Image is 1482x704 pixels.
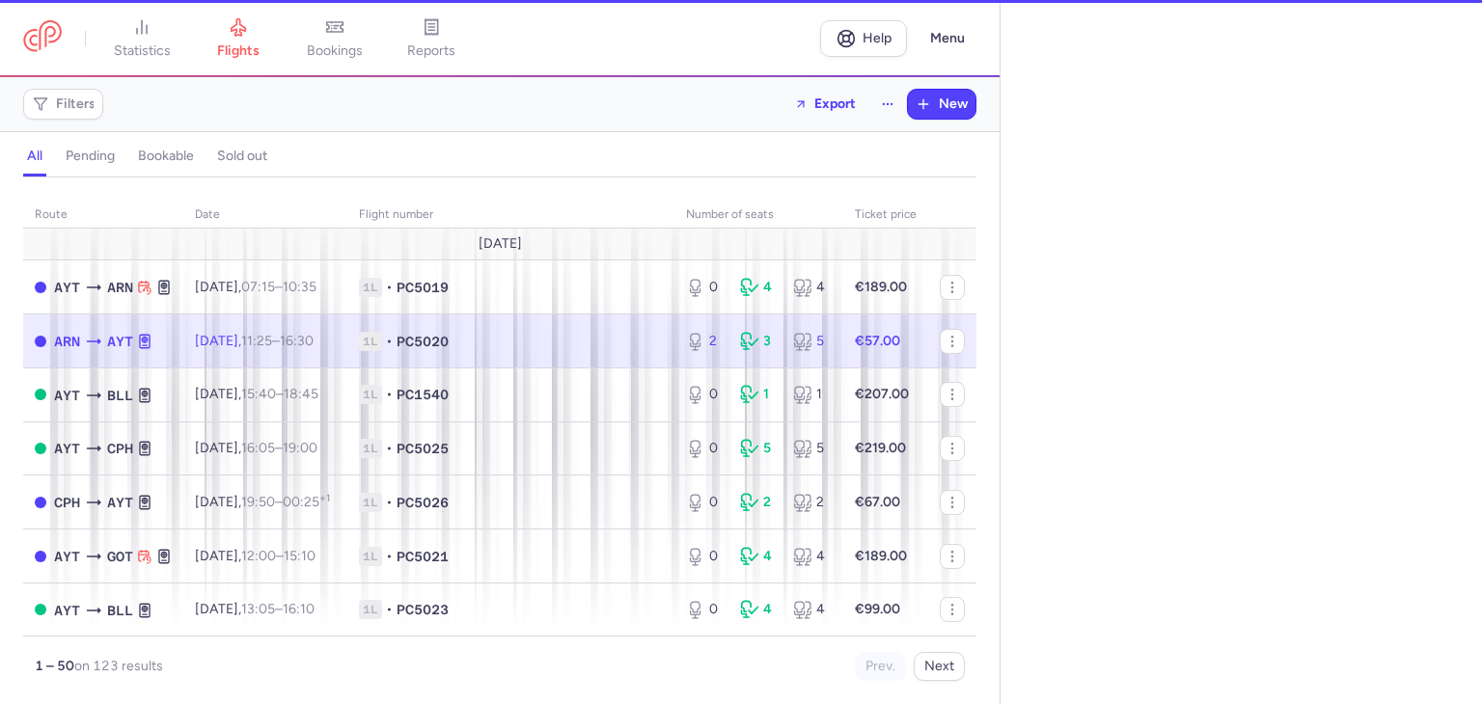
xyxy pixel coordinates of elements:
span: • [386,385,393,404]
span: 1L [359,278,382,297]
time: 19:50 [241,494,275,510]
time: 18:45 [284,386,318,402]
span: PC5026 [397,493,449,512]
span: GOT [107,546,133,567]
span: statistics [114,42,171,60]
h4: bookable [138,148,194,165]
span: ARN [54,331,80,352]
span: flights [217,42,260,60]
time: 10:35 [283,279,316,295]
span: reports [407,42,455,60]
span: AYT [54,277,80,298]
strong: €57.00 [855,333,900,349]
span: • [386,278,393,297]
span: on 123 results [74,658,163,674]
span: [DATE], [195,279,316,295]
span: • [386,493,393,512]
span: [DATE], [195,548,316,564]
th: date [183,201,347,230]
h4: sold out [217,148,267,165]
span: 1L [359,600,382,619]
div: 0 [686,493,725,512]
button: Menu [919,20,976,57]
time: 15:40 [241,386,276,402]
span: 1L [359,385,382,404]
time: 07:15 [241,279,275,295]
div: 4 [740,278,779,297]
span: – [241,548,316,564]
th: Flight number [347,201,674,230]
time: 15:10 [284,548,316,564]
span: [DATE] [479,236,522,252]
time: 16:05 [241,440,275,456]
span: [DATE], [195,440,317,456]
span: PC5019 [397,278,449,297]
time: 16:10 [283,601,315,617]
button: Export [782,89,868,120]
sup: +1 [319,492,330,504]
span: bookings [307,42,363,60]
div: 0 [686,600,725,619]
span: AYT [107,492,133,513]
span: New [939,96,968,112]
span: AYT [54,546,80,567]
div: 5 [740,439,779,458]
div: 1 [793,385,832,404]
span: AYT [54,600,80,621]
time: 13:05 [241,601,275,617]
span: PC5025 [397,439,449,458]
div: 0 [686,385,725,404]
div: 3 [740,332,779,351]
div: 2 [793,493,832,512]
span: – [241,601,315,617]
span: • [386,439,393,458]
button: Next [914,652,965,681]
span: – [241,279,316,295]
strong: €189.00 [855,548,907,564]
time: 12:00 [241,548,276,564]
div: 4 [740,600,779,619]
time: 16:30 [280,333,314,349]
span: – [241,386,318,402]
strong: €99.00 [855,601,900,617]
strong: €67.00 [855,494,900,510]
span: – [241,333,314,349]
span: ARN [107,277,133,298]
div: 5 [793,439,832,458]
h4: all [27,148,42,165]
span: Help [863,31,892,45]
time: 19:00 [283,440,317,456]
span: • [386,332,393,351]
span: 1L [359,547,382,566]
button: Prev. [855,652,906,681]
span: [DATE], [195,333,314,349]
time: 11:25 [241,333,272,349]
span: AYT [54,438,80,459]
span: BLL [107,600,133,621]
div: 2 [740,493,779,512]
a: CitizenPlane red outlined logo [23,20,62,56]
button: Filters [24,90,102,119]
strong: €207.00 [855,386,909,402]
th: number of seats [674,201,843,230]
span: – [241,494,330,510]
span: PC5021 [397,547,449,566]
span: AYT [107,331,133,352]
span: PC1540 [397,385,449,404]
a: flights [190,17,287,60]
span: • [386,547,393,566]
div: 2 [686,332,725,351]
strong: €219.00 [855,440,906,456]
span: 1L [359,493,382,512]
span: Export [814,96,856,111]
div: 0 [686,547,725,566]
span: AYT [54,385,80,406]
div: 0 [686,278,725,297]
div: 0 [686,439,725,458]
span: CPH [107,438,133,459]
div: 5 [793,332,832,351]
span: Filters [56,96,96,112]
span: BLL [107,385,133,406]
span: PC5020 [397,332,449,351]
th: Ticket price [843,201,928,230]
